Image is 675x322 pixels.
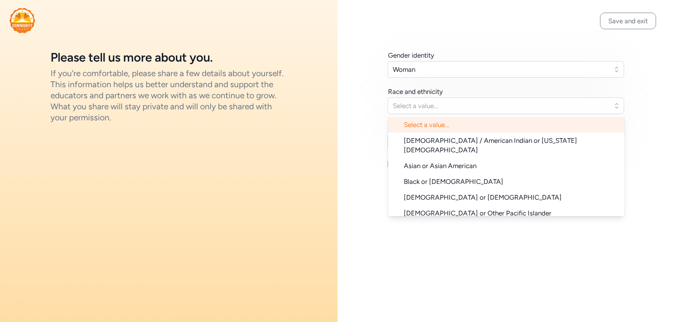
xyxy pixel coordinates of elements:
ul: Select a value... [388,115,624,216]
h1: Please tell us more about you. [51,51,287,65]
div: If you're comfortable, please share a few details about yourself. This information helps us bette... [51,68,287,123]
span: Black or [DEMOGRAPHIC_DATA] [404,178,503,185]
span: Woman [393,65,608,74]
div: Race and ethnicity [388,87,443,96]
span: [DEMOGRAPHIC_DATA] or Other Pacific Islander [404,209,551,217]
span: [DEMOGRAPHIC_DATA] or [DEMOGRAPHIC_DATA] [404,193,562,201]
span: [DEMOGRAPHIC_DATA] / American Indian or [US_STATE][DEMOGRAPHIC_DATA] [404,137,577,154]
span: Select a value... [393,101,608,110]
button: Woman [388,61,624,78]
img: logo [9,8,35,33]
div: Gender identity [388,51,434,60]
button: Save and exit [600,13,656,29]
span: Select a value... [404,120,618,129]
span: Asian or Asian American [404,162,476,170]
button: Select a value... [388,97,624,114]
